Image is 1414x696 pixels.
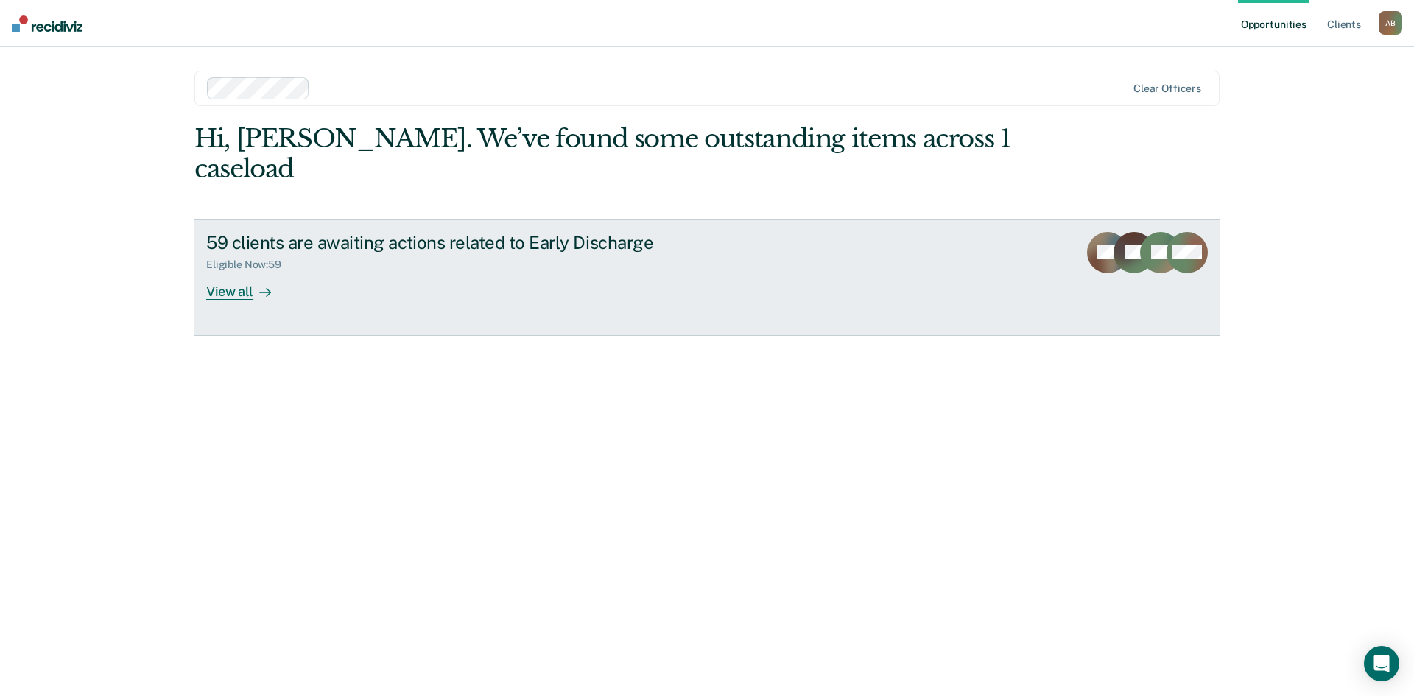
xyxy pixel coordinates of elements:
[206,271,289,300] div: View all
[1379,11,1402,35] div: A B
[194,219,1220,336] a: 59 clients are awaiting actions related to Early DischargeEligible Now:59View all
[1364,646,1399,681] div: Open Intercom Messenger
[194,124,1015,184] div: Hi, [PERSON_NAME]. We’ve found some outstanding items across 1 caseload
[206,232,723,253] div: 59 clients are awaiting actions related to Early Discharge
[206,259,293,271] div: Eligible Now : 59
[1133,82,1201,95] div: Clear officers
[1379,11,1402,35] button: AB
[12,15,82,32] img: Recidiviz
